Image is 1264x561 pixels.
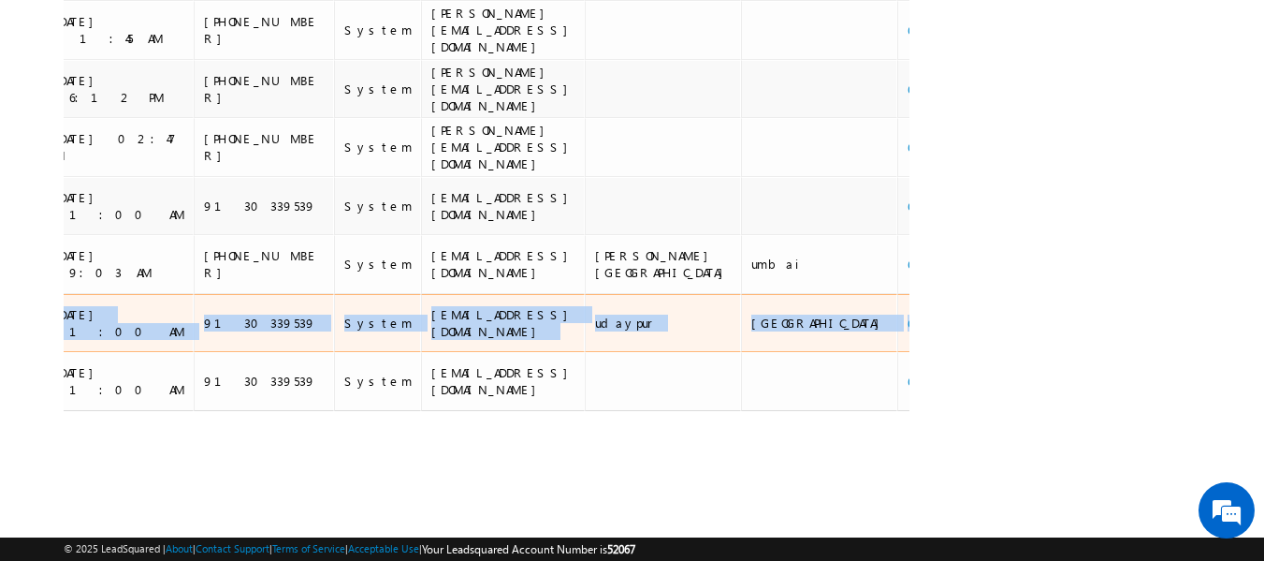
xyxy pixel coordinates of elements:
[344,81,413,97] div: System
[204,315,326,332] div: 9130339539
[166,542,193,554] a: About
[344,22,413,38] div: System
[50,72,185,106] div: [DATE] 06:12 PM
[431,306,577,340] div: [EMAIL_ADDRESS][DOMAIN_NAME]
[908,373,996,389] a: 6905318
[344,198,413,214] div: System
[431,189,577,223] div: [EMAIL_ADDRESS][DOMAIN_NAME]
[272,542,345,554] a: Terms of Service
[344,315,413,332] div: System
[431,64,577,114] div: [PERSON_NAME][EMAIL_ADDRESS][DOMAIN_NAME]
[751,256,889,273] div: umbai
[751,315,889,332] div: [GEOGRAPHIC_DATA]
[50,247,185,281] div: [DATE] 09:03 AM
[607,542,635,556] span: 52067
[50,364,185,398] div: [DATE] 01:00 AM
[908,22,967,37] a: 6906934
[431,122,577,172] div: [PERSON_NAME][EMAIL_ADDRESS][DOMAIN_NAME]
[204,130,326,164] div: [PHONE_NUMBER]
[908,198,963,214] a: 6905543
[196,542,269,554] a: Contact Support
[50,13,185,47] div: [DATE] 11:45 AM
[908,81,978,96] a: 6906926
[50,189,185,223] div: [DATE] 01:00 AM
[908,139,1003,155] a: 6906821
[908,256,968,272] a: 6905537
[344,256,413,273] div: System
[348,542,419,554] a: Acceptable Use
[32,98,79,123] img: d_60004797649_company_0_60004797649
[344,373,413,390] div: System
[595,315,733,332] div: udaypur
[64,540,635,558] span: © 2025 LeadSquared | | | | |
[595,247,733,281] div: [PERSON_NAME][GEOGRAPHIC_DATA]
[307,9,352,54] div: Minimize live chat window
[344,139,413,155] div: System
[50,130,185,164] div: [DATE] 02:47 PM
[97,98,314,123] div: Chat with us now
[204,247,326,281] div: [PHONE_NUMBER]
[431,5,577,55] div: [PERSON_NAME][EMAIL_ADDRESS][DOMAIN_NAME]
[908,315,966,331] a: 6905536
[24,173,341,417] textarea: Type your message and hit 'Enter'
[204,13,326,47] div: [PHONE_NUMBER]
[204,373,326,390] div: 9130339539
[431,247,577,281] div: [EMAIL_ADDRESS][DOMAIN_NAME]
[254,433,340,458] em: Start Chat
[431,364,577,398] div: [EMAIL_ADDRESS][DOMAIN_NAME]
[204,198,326,214] div: 9130339539
[422,542,635,556] span: Your Leadsquared Account Number is
[50,306,185,340] div: [DATE] 01:00 AM
[204,72,326,106] div: [PHONE_NUMBER]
